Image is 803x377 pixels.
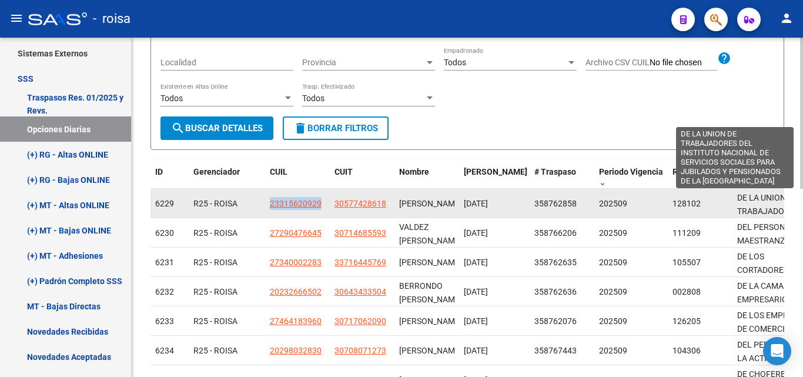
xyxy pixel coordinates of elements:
[599,316,627,326] span: 202509
[155,228,174,238] span: 6230
[530,159,594,198] datatable-header-cell: # Traspaso
[171,121,185,135] mat-icon: search
[193,316,237,326] span: R25 - ROISA
[399,167,429,176] span: Nombre
[464,256,525,269] div: [DATE]
[672,287,701,296] span: 002808
[394,159,459,198] datatable-header-cell: Nombre
[302,58,424,68] span: Provincia
[155,346,174,355] span: 6234
[763,337,791,365] div: Open Intercom Messenger
[270,167,287,176] span: CUIL
[534,199,577,208] span: 358762858
[9,11,24,25] mat-icon: menu
[160,116,273,140] button: Buscar Detalles
[334,316,386,326] span: 30717062090
[155,199,174,208] span: 6229
[585,58,650,67] span: Archivo CSV CUIL
[193,228,237,238] span: R25 - ROISA
[270,228,322,238] span: 27290476645
[193,346,237,355] span: R25 - ROISA
[599,199,627,208] span: 202509
[93,6,131,32] span: - roisa
[650,58,717,68] input: Archivo CSV CUIL
[599,287,627,296] span: 202509
[534,316,577,326] span: 358762076
[717,51,731,65] mat-icon: help
[193,167,240,176] span: Gerenciador
[672,346,701,355] span: 104306
[594,159,668,198] datatable-header-cell: Periodo Vigencia
[672,199,701,208] span: 128102
[599,167,663,176] span: Periodo Vigencia
[270,316,322,326] span: 27464183960
[779,11,794,25] mat-icon: person
[737,167,780,176] span: Nombre OS
[534,346,577,355] span: 358767443
[599,228,627,238] span: 202509
[399,199,462,208] span: [PERSON_NAME]
[672,167,695,176] span: RNOS
[464,197,525,211] div: [DATE]
[265,159,330,198] datatable-header-cell: CUIL
[330,159,394,198] datatable-header-cell: CUIT
[534,287,577,296] span: 358762636
[155,287,174,296] span: 6232
[534,228,577,238] span: 358766206
[193,287,237,296] span: R25 - ROISA
[293,123,378,134] span: Borrar Filtros
[672,316,701,326] span: 126205
[171,123,263,134] span: Buscar Detalles
[464,285,525,299] div: [DATE]
[155,167,163,176] span: ID
[334,258,386,267] span: 33716445769
[334,167,353,176] span: CUIT
[464,167,527,176] span: [PERSON_NAME]
[334,287,386,296] span: 30643433504
[599,346,627,355] span: 202509
[302,94,324,103] span: Todos
[399,258,462,267] span: [PERSON_NAME]
[270,346,322,355] span: 20298032830
[534,258,577,267] span: 358762635
[155,316,174,326] span: 6233
[293,121,307,135] mat-icon: delete
[534,167,576,176] span: # Traspaso
[399,316,462,326] span: [PERSON_NAME]
[270,258,322,267] span: 27340002283
[399,346,462,355] span: [PERSON_NAME]
[464,315,525,328] div: [DATE]
[668,159,732,198] datatable-header-cell: RNOS
[334,199,386,208] span: 30577428618
[189,159,265,198] datatable-header-cell: Gerenciador
[399,281,462,304] span: BERRONDO [PERSON_NAME]
[672,228,701,238] span: 111209
[270,287,322,296] span: 20232666502
[193,258,237,267] span: R25 - ROISA
[399,222,462,245] span: VALDEZ [PERSON_NAME]
[672,258,701,267] span: 105507
[599,258,627,267] span: 202509
[464,344,525,358] div: [DATE]
[270,199,322,208] span: 23315620929
[459,159,530,198] datatable-header-cell: Fecha Traspaso
[334,346,386,355] span: 30708071273
[334,228,386,238] span: 30714685593
[193,199,237,208] span: R25 - ROISA
[150,159,189,198] datatable-header-cell: ID
[464,226,525,240] div: [DATE]
[155,258,174,267] span: 6231
[283,116,389,140] button: Borrar Filtros
[160,94,183,103] span: Todos
[444,58,466,67] span: Todos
